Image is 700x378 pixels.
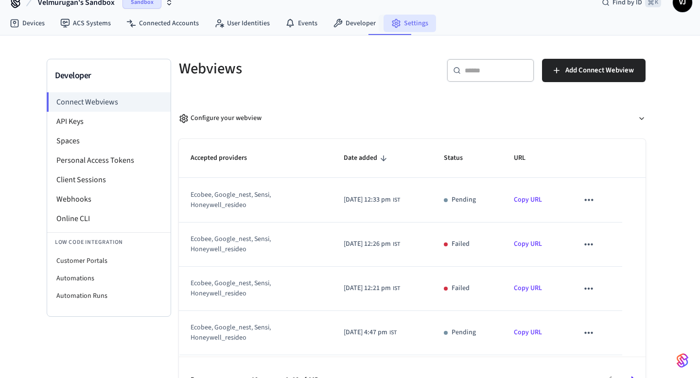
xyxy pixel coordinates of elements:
div: Asia/Calcutta [344,239,400,249]
span: IST [393,196,400,205]
a: Copy URL [514,195,542,205]
div: ecobee, google_nest, sensi, honeywell_resideo [191,190,307,210]
span: [DATE] 12:33 pm [344,195,391,205]
li: API Keys [47,112,171,131]
img: SeamLogoGradient.69752ec5.svg [677,353,688,368]
a: Events [278,15,325,32]
a: ACS Systems [52,15,119,32]
a: Copy URL [514,327,542,337]
li: Spaces [47,131,171,151]
li: Connect Webviews [47,92,171,112]
li: Customer Portals [47,252,171,270]
span: IST [389,328,397,337]
div: Configure your webview [179,113,262,123]
button: Configure your webview [179,105,646,131]
div: Asia/Calcutta [344,283,400,293]
span: [DATE] 12:21 pm [344,283,391,293]
li: Personal Access Tokens [47,151,171,170]
li: Client Sessions [47,170,171,189]
button: Add Connect Webview [542,59,646,82]
p: Failed [452,239,470,249]
h3: Developer [55,69,163,83]
a: Copy URL [514,239,542,249]
a: User Identities [207,15,278,32]
li: Automation Runs [47,287,171,305]
div: Asia/Calcutta [344,195,400,205]
li: Automations [47,270,171,287]
li: Low Code Integration [47,232,171,252]
li: Online CLI [47,209,171,228]
a: Connected Accounts [119,15,207,32]
span: [DATE] 12:26 pm [344,239,391,249]
span: IST [393,284,400,293]
span: [DATE] 4:47 pm [344,327,387,338]
h5: Webviews [179,59,406,79]
div: Asia/Calcutta [344,327,397,338]
span: URL [514,151,538,166]
p: Pending [452,195,476,205]
a: Settings [384,15,436,32]
span: Add Connect Webview [565,64,634,77]
div: ecobee, google_nest, sensi, honeywell_resideo [191,323,307,343]
span: Accepted providers [191,151,260,166]
span: Status [444,151,475,166]
div: ecobee, google_nest, sensi, honeywell_resideo [191,278,307,299]
span: Date added [344,151,390,166]
a: Developer [325,15,384,32]
li: Webhooks [47,189,171,209]
a: Devices [2,15,52,32]
p: Pending [452,327,476,338]
p: Failed [452,283,470,293]
div: ecobee, google_nest, sensi, honeywell_resideo [191,234,307,255]
a: Copy URL [514,283,542,293]
span: IST [393,240,400,249]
